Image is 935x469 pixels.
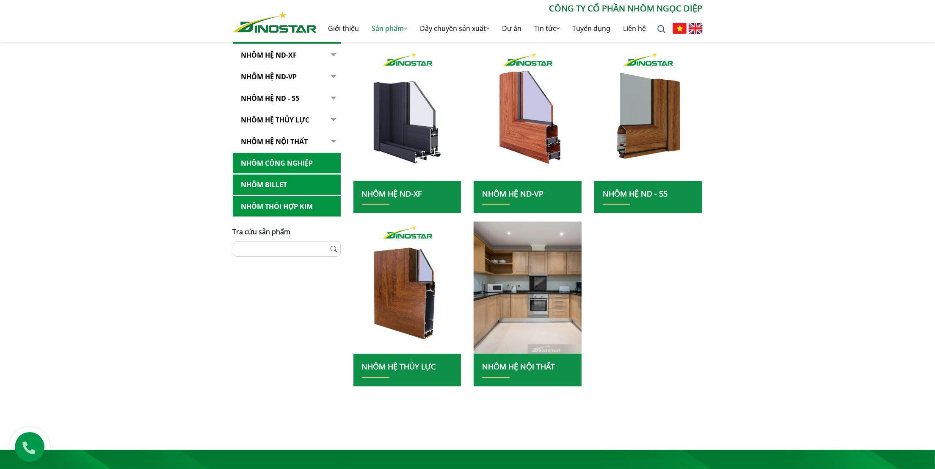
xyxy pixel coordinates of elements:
[673,23,687,34] img: Tiếng Việt
[233,110,341,130] a: Nhôm hệ thủy lực
[233,11,317,33] img: Nhôm Dinostar
[362,361,436,372] a: Nhôm hệ thủy lực
[353,222,461,354] img: nhom xay dung
[366,15,414,42] a: Sản phẩm
[594,49,702,181] img: nhom xay dung
[233,227,291,236] span: Tra cứu sản phẩm
[482,189,543,199] a: Nhôm Hệ ND-VP
[233,67,341,87] a: Nhôm Hệ ND-VP
[322,15,366,42] a: Giới thiệu
[482,361,555,372] a: Nhôm hệ nội thất
[233,175,341,195] a: Nhôm Billet
[233,196,341,217] a: Nhôm Thỏi hợp kim
[353,222,461,354] a: nhom xay dung
[496,15,528,42] a: Dự án
[362,189,422,199] a: Nhôm Hệ ND-XF
[566,15,617,42] a: Tuyển dụng
[657,25,666,33] img: search
[233,153,341,174] a: Nhôm Công nghiệp
[603,189,667,199] a: NHÔM HỆ ND - 55
[474,49,582,181] img: nhom xay dung
[233,88,341,109] a: NHÔM HỆ ND - 55
[689,23,703,34] img: English
[233,131,341,152] a: Nhôm hệ nội thất
[414,15,496,42] a: Dây chuyền sản xuất
[528,15,566,42] a: Tin tức
[474,222,582,354] img: nhom xay dung
[353,49,461,181] a: nhom xay dung
[617,15,653,42] a: Liên hệ
[353,49,461,181] img: nhom xay dung
[317,2,703,15] p: CÔNG TY CỔ PHẦN NHÔM NGỌC DIỆP
[233,45,341,66] a: Nhôm Hệ ND-XF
